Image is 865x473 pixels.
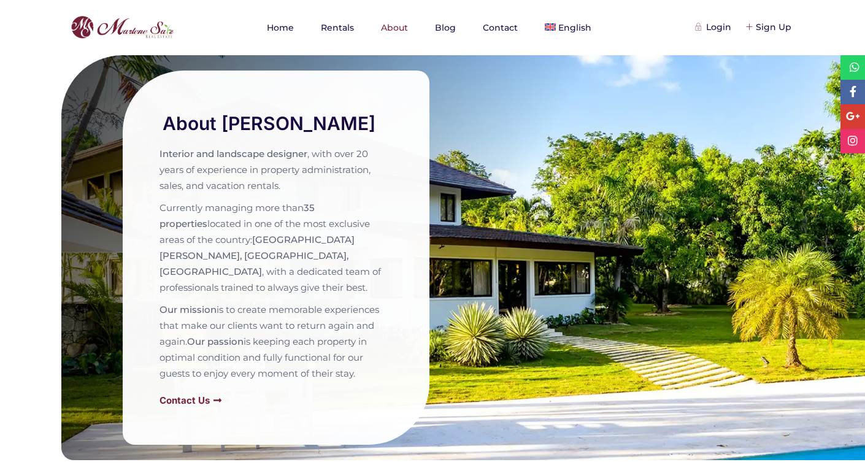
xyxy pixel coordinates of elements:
[160,396,222,405] a: Contact Us
[187,336,244,347] strong: Our passion
[558,22,591,33] span: English
[160,234,355,277] strong: [GEOGRAPHIC_DATA][PERSON_NAME], [GEOGRAPHIC_DATA], [GEOGRAPHIC_DATA]
[67,13,177,42] img: logo
[163,113,390,134] h2: About [PERSON_NAME]
[160,148,307,160] strong: Interior and landscape designer
[747,20,791,34] div: Sign Up
[697,20,731,34] div: Login
[160,302,393,382] p: is to create memorable experiences that make our clients want to return again and again. is keepi...
[160,304,217,315] strong: Our mission
[160,200,393,296] p: Currently managing more than located in one of the most exclusive areas of the country: , with a ...
[160,146,393,194] p: , with over 20 years of experience in property administration, sales, and vacation rentals.
[160,396,210,405] span: Contact Us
